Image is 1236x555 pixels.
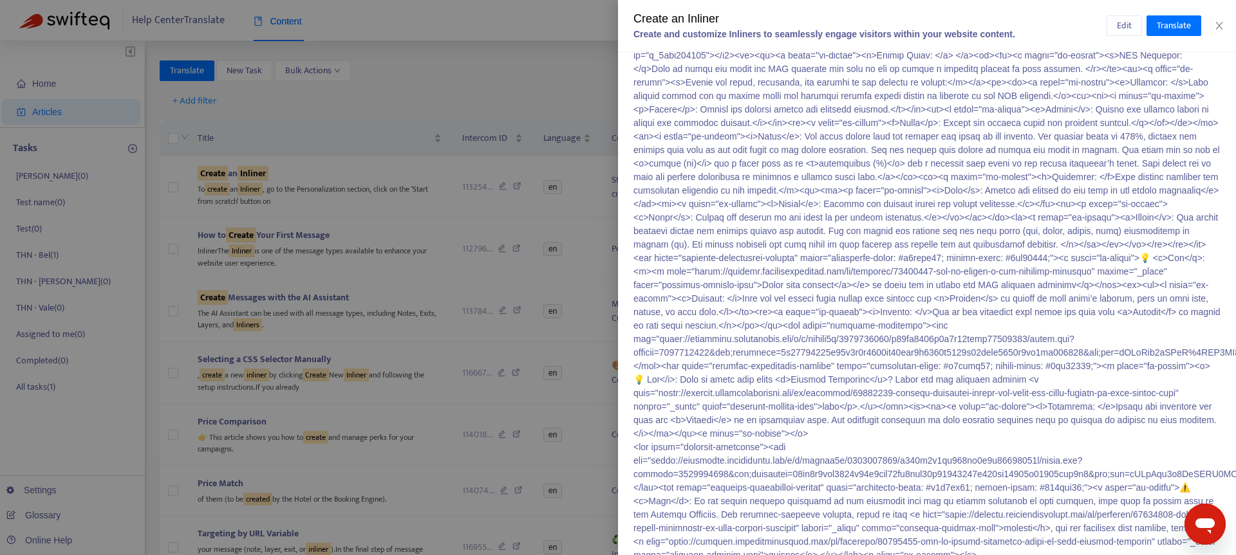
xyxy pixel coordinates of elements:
span: Edit [1117,19,1132,33]
span: close [1214,21,1224,31]
div: Create and customize Inliners to seamlessly engage visitors within your website content. [633,28,1107,41]
div: Create an Inliner [633,10,1107,28]
span: Translate [1157,19,1191,33]
button: Close [1210,20,1228,32]
button: Translate [1147,15,1201,36]
button: Edit [1107,15,1142,36]
iframe: Button to launch messaging window [1184,504,1226,545]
